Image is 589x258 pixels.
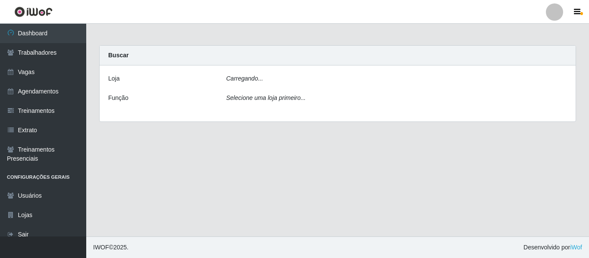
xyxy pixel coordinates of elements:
span: Desenvolvido por [523,243,582,252]
img: CoreUI Logo [14,6,53,17]
i: Carregando... [226,75,263,82]
i: Selecione uma loja primeiro... [226,94,306,101]
span: IWOF [93,244,109,251]
span: © 2025 . [93,243,128,252]
label: Loja [108,74,119,83]
label: Função [108,93,128,103]
a: iWof [570,244,582,251]
strong: Buscar [108,52,128,59]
